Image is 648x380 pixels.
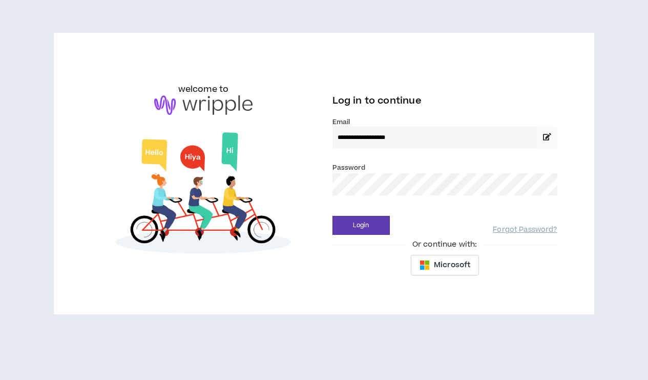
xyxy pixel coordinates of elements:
h6: welcome to [178,83,229,95]
label: Password [332,163,366,172]
label: Email [332,117,557,127]
button: Microsoft [411,255,479,275]
span: Or continue with: [405,239,484,250]
a: Forgot Password? [493,225,557,235]
img: logo-brand.png [154,95,253,115]
img: Welcome to Wripple [91,125,316,265]
button: Login [332,216,390,235]
span: Microsoft [434,259,470,271]
span: Log in to continue [332,94,422,107]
